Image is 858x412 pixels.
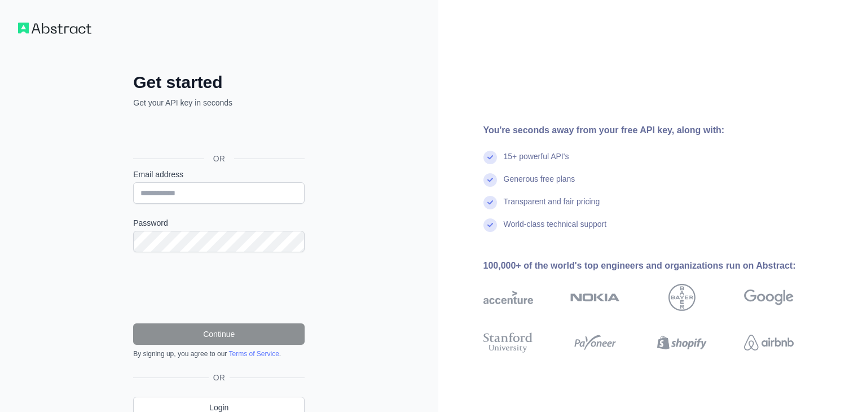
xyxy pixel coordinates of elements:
div: You're seconds away from your free API key, along with: [483,124,830,137]
label: Password [133,217,305,229]
a: Terms of Service [228,350,279,358]
label: Email address [133,169,305,180]
div: 100,000+ of the world's top engineers and organizations run on Abstract: [483,259,830,273]
div: Generous free plans [504,173,575,196]
img: stanford university [483,330,533,355]
img: check mark [483,218,497,232]
div: 15+ powerful API's [504,151,569,173]
img: bayer [668,284,696,311]
img: accenture [483,284,533,311]
div: By signing up, you agree to our . [133,349,305,358]
div: World-class technical support [504,218,607,241]
h2: Get started [133,72,305,93]
div: Transparent and fair pricing [504,196,600,218]
img: airbnb [744,330,794,355]
span: OR [209,372,230,383]
img: check mark [483,196,497,209]
img: nokia [570,284,620,311]
iframe: reCAPTCHA [133,266,305,310]
button: Continue [133,323,305,345]
span: OR [204,153,234,164]
img: check mark [483,173,497,187]
img: Workflow [18,23,91,34]
img: check mark [483,151,497,164]
iframe: Sign in with Google Button [127,121,308,146]
img: shopify [657,330,707,355]
img: payoneer [570,330,620,355]
p: Get your API key in seconds [133,97,305,108]
img: google [744,284,794,311]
